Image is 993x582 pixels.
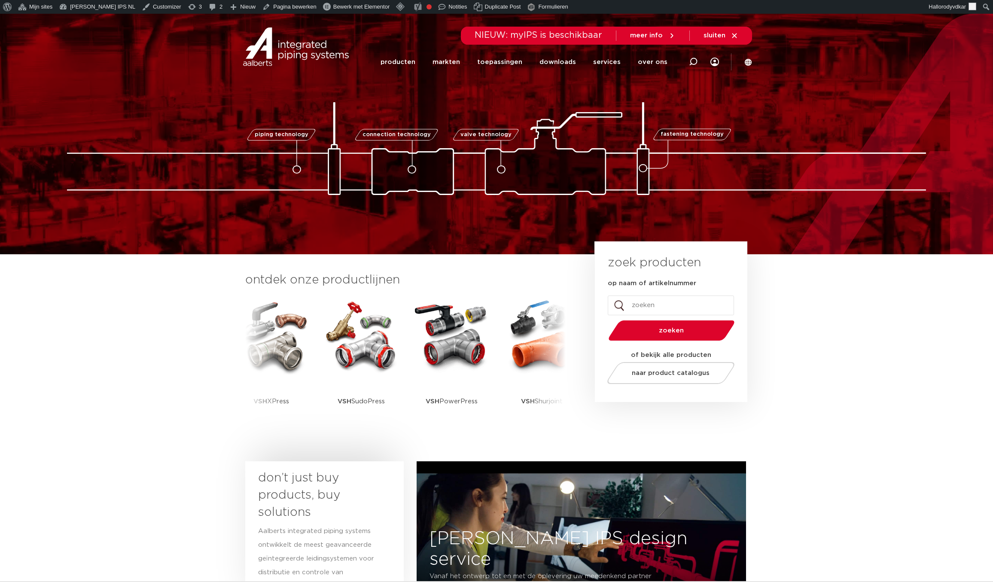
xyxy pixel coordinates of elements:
nav: Menu [381,46,667,79]
span: zoeken [631,327,713,334]
a: VSHXPress [232,297,310,428]
h3: [PERSON_NAME] IPS design service [417,528,746,570]
a: VSHPowerPress [413,297,490,428]
p: XPress [253,375,289,428]
input: zoeken [608,296,734,315]
nav: Menu [710,44,719,79]
a: toepassingen [477,46,522,79]
span: sluiten [704,32,725,39]
span: fastening technology [661,132,724,137]
label: op naam of artikelnummer [608,279,696,288]
a: services [593,46,621,79]
strong: VSH [426,398,439,405]
strong: VSH [338,398,351,405]
a: over ons [638,46,667,79]
span: meer info [630,32,663,39]
h3: zoek producten [608,254,701,271]
span: connection technology [362,132,431,137]
div: Focus keyphrase niet ingevuld [426,4,432,9]
span: Bewerk met Elementor [333,3,390,10]
a: VSHSudoPress [323,297,400,428]
h3: don’t just buy products, buy solutions [258,469,375,521]
p: Shurjoint [521,375,563,428]
a: naar product catalogus [605,362,737,384]
strong: of bekijk alle producten [631,352,711,358]
a: VSHShurjoint [503,297,580,428]
strong: VSH [253,398,267,405]
a: downloads [539,46,576,79]
p: SudoPress [338,375,385,428]
strong: VSH [521,398,535,405]
a: meer info [630,32,676,40]
span: NIEUW: myIPS is beschikbaar [475,31,602,40]
a: sluiten [704,32,738,40]
h3: ontdek onze productlijnen [245,271,566,289]
button: zoeken [605,320,738,341]
p: PowerPress [426,375,478,428]
span: rodyvdkar [941,3,966,10]
a: markten [433,46,460,79]
a: producten [381,46,415,79]
span: naar product catalogus [632,370,710,376]
span: valve technology [460,132,511,137]
span: piping technology [254,132,308,137]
